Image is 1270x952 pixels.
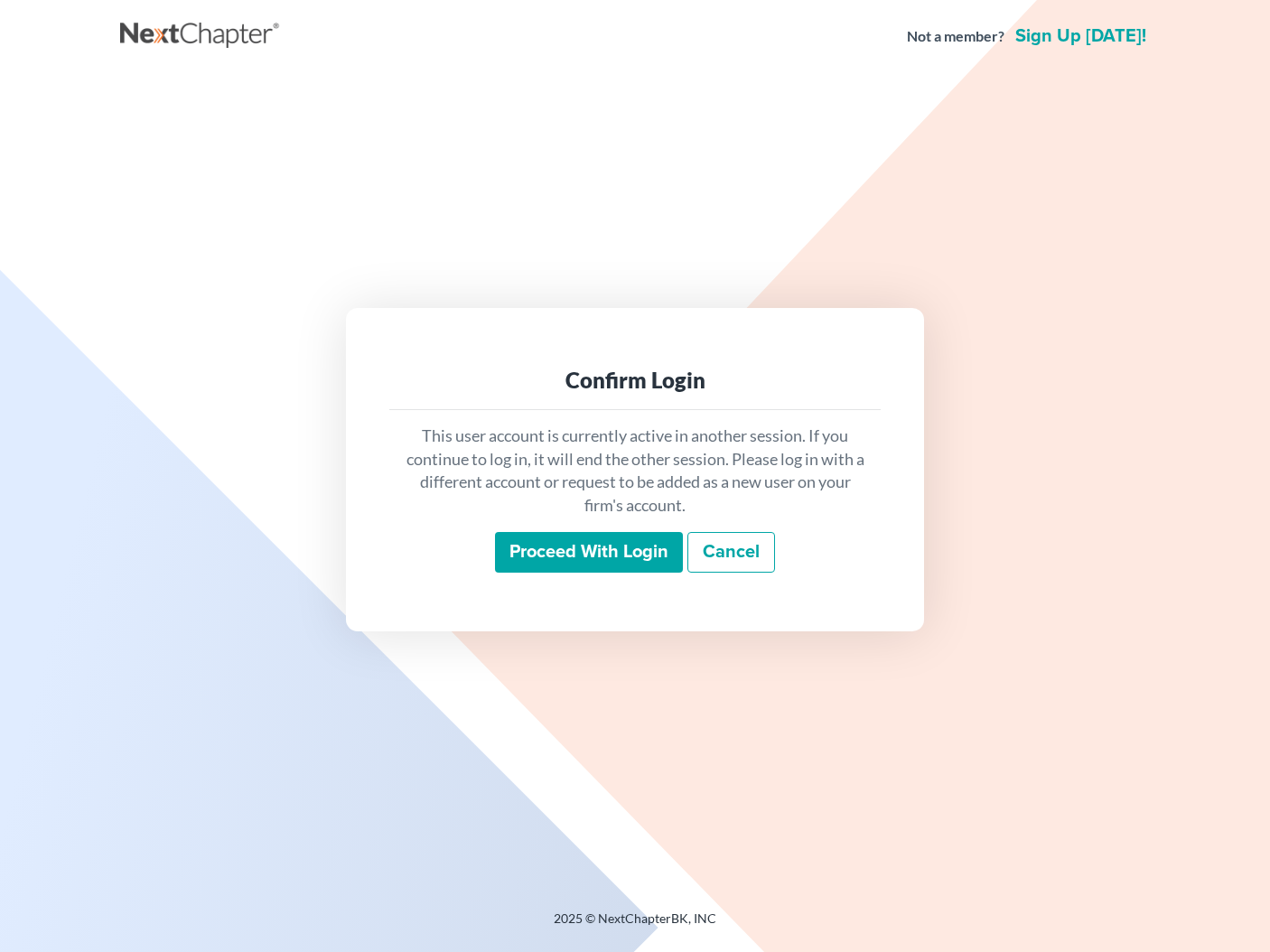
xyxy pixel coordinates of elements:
[404,425,866,518] p: This user account is currently active in another session. If you continue to log in, it will end ...
[1012,27,1150,45] a: Sign up [DATE]!
[495,532,683,574] input: Proceed with login
[120,910,1150,942] div: 2025 © NextChapterBK, INC
[687,532,775,574] a: Cancel
[907,26,1004,47] strong: Not a member?
[404,366,866,395] div: Confirm Login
